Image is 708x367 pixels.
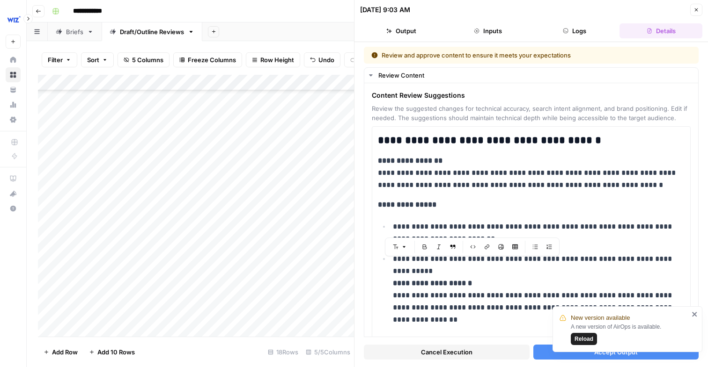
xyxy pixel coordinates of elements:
button: Logs [533,23,616,38]
a: Settings [6,112,21,127]
div: Briefs [66,27,83,36]
button: Workspace: Wiz [6,7,21,31]
img: Wiz Logo [6,11,22,28]
a: Your Data [6,82,21,97]
button: Row Height [246,52,300,67]
div: [DATE] 9:03 AM [360,5,410,14]
button: What's new? [6,186,21,201]
div: Review Content [378,71,693,80]
a: Usage [6,97,21,112]
span: Sort [87,55,99,65]
button: Accept Output [533,345,699,360]
button: Freeze Columns [173,52,242,67]
button: Inputs [447,23,530,38]
span: Add Row [52,347,78,357]
button: Sort [81,52,114,67]
div: Review and approve content to ensure it meets your expectations [371,50,631,60]
button: Details [619,23,702,38]
span: Filter [48,55,63,65]
button: close [692,310,698,318]
a: Home [6,52,21,67]
a: AirOps Academy [6,171,21,186]
button: Add Row [38,345,83,360]
button: Cancel Execution [364,345,530,360]
span: Cancel Execution [421,347,472,357]
button: Reload [571,333,597,345]
span: 5 Columns [132,55,163,65]
span: Accept Output [594,347,638,357]
button: Undo [304,52,340,67]
button: Filter [42,52,77,67]
span: Reload [575,335,593,343]
span: Freeze Columns [188,55,236,65]
a: Browse [6,67,21,82]
span: Content Review Suggestions [372,91,691,100]
button: Review Content [364,68,698,83]
div: 18 Rows [264,345,302,360]
button: Output [360,23,443,38]
div: What's new? [6,187,20,201]
button: Add 10 Rows [83,345,140,360]
span: New version available [571,313,630,323]
button: 5 Columns [118,52,170,67]
a: Draft/Outline Reviews [102,22,202,41]
div: 5/5 Columns [302,345,354,360]
button: Help + Support [6,201,21,216]
a: Briefs [48,22,102,41]
span: Review the suggested changes for technical accuracy, search intent alignment, and brand positioni... [372,104,691,122]
div: A new version of AirOps is available. [571,323,689,345]
span: Undo [318,55,334,65]
span: Row Height [260,55,294,65]
div: Draft/Outline Reviews [120,27,184,36]
span: Add 10 Rows [97,347,135,357]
